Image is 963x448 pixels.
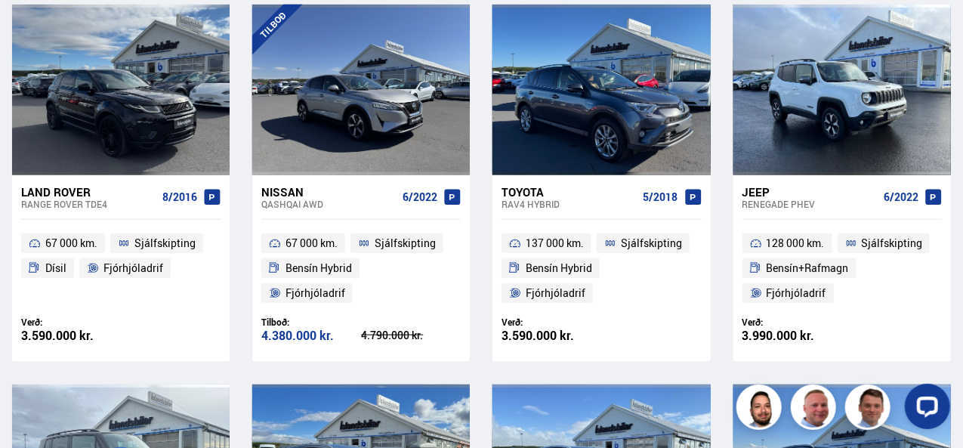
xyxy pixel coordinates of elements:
div: Range Rover TDE4 [21,199,156,209]
div: 4.790.000 kr. [361,330,461,341]
a: Land Rover Range Rover TDE4 8/2016 67 000 km. Sjálfskipting Dísil Fjórhjóladrif Verð: 3.590.000 kr. [12,175,230,362]
a: Toyota RAV4 HYBRID 5/2018 137 000 km. Sjálfskipting Bensín Hybrid Fjórhjóladrif Verð: 3.590.000 kr. [492,175,710,362]
div: Renegade PHEV [742,199,878,209]
span: 5/2018 [644,191,678,203]
span: Bensín Hybrid [286,259,352,277]
span: 137 000 km. [526,234,584,252]
span: Fjórhjóladrif [526,284,585,302]
a: Jeep Renegade PHEV 6/2022 128 000 km. Sjálfskipting Bensín+Rafmagn Fjórhjóladrif Verð: 3.990.000 kr. [733,175,951,362]
div: 4.380.000 kr. [261,329,361,342]
img: siFngHWaQ9KaOqBr.png [793,387,838,432]
div: 3.590.000 kr. [21,329,121,342]
span: Sjálfskipting [134,234,196,252]
span: Sjálfskipting [375,234,436,252]
div: Verð: [21,317,121,328]
span: 6/2022 [403,191,437,203]
span: Sjálfskipting [861,234,922,252]
span: 6/2022 [884,191,918,203]
span: Fjórhjóladrif [286,284,345,302]
span: Sjálfskipting [621,234,682,252]
div: Tilboð: [261,317,361,328]
div: Nissan [261,185,397,199]
div: 3.590.000 kr. [502,329,601,342]
a: Nissan Qashqai AWD 6/2022 67 000 km. Sjálfskipting Bensín Hybrid Fjórhjóladrif Tilboð: 4.380.000 ... [252,175,470,362]
span: Fjórhjóladrif [103,259,163,277]
span: 8/2016 [162,191,197,203]
span: 128 000 km. [767,234,825,252]
img: nhp88E3Fdnt1Opn2.png [739,387,784,432]
div: Land Rover [21,185,156,199]
div: Toyota [502,185,637,199]
span: Fjórhjóladrif [767,284,826,302]
span: 67 000 km. [45,234,97,252]
div: Verð: [742,317,842,328]
div: RAV4 HYBRID [502,199,637,209]
span: 67 000 km. [286,234,338,252]
div: Verð: [502,317,601,328]
span: Bensín Hybrid [526,259,592,277]
div: Qashqai AWD [261,199,397,209]
span: Bensín+Rafmagn [767,259,849,277]
iframe: LiveChat chat widget [893,378,956,441]
img: FbJEzSuNWCJXmdc-.webp [847,387,893,432]
span: Dísil [45,259,66,277]
div: 3.990.000 kr. [742,329,842,342]
div: Jeep [742,185,878,199]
